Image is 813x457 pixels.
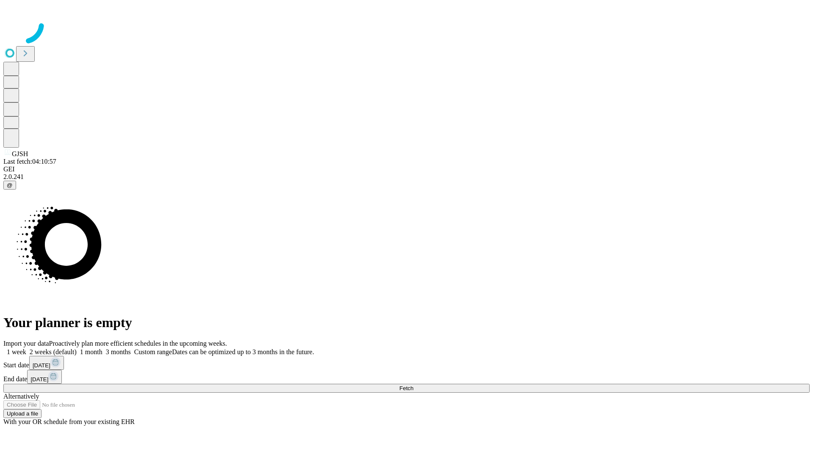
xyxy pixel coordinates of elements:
[3,315,810,330] h1: Your planner is empty
[3,393,39,400] span: Alternatively
[30,376,48,383] span: [DATE]
[3,340,49,347] span: Import your data
[33,362,50,369] span: [DATE]
[3,165,810,173] div: GEI
[27,370,62,384] button: [DATE]
[3,370,810,384] div: End date
[3,173,810,181] div: 2.0.241
[106,348,131,355] span: 3 months
[7,182,13,188] span: @
[3,181,16,190] button: @
[3,418,135,425] span: With your OR schedule from your existing EHR
[12,150,28,157] span: GJSH
[7,348,26,355] span: 1 week
[29,356,64,370] button: [DATE]
[399,385,413,391] span: Fetch
[3,356,810,370] div: Start date
[30,348,77,355] span: 2 weeks (default)
[172,348,314,355] span: Dates can be optimized up to 3 months in the future.
[3,409,41,418] button: Upload a file
[3,158,56,165] span: Last fetch: 04:10:57
[80,348,102,355] span: 1 month
[134,348,172,355] span: Custom range
[49,340,227,347] span: Proactively plan more efficient schedules in the upcoming weeks.
[3,384,810,393] button: Fetch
